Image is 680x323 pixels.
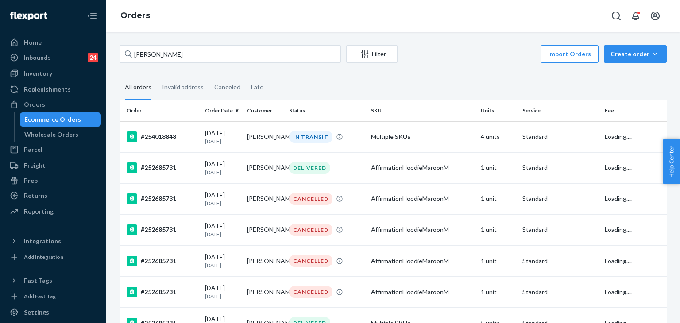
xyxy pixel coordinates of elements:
[24,276,52,285] div: Fast Tags
[243,246,286,277] td: [PERSON_NAME]
[205,222,240,238] div: [DATE]
[24,176,38,185] div: Prep
[24,115,81,124] div: Ecommerce Orders
[646,7,664,25] button: Open account menu
[347,50,397,58] div: Filter
[371,194,473,203] div: AffirmationHoodieMaroonM
[24,53,51,62] div: Inbounds
[477,100,519,121] th: Units
[289,162,330,174] div: DELIVERED
[5,173,101,188] a: Prep
[5,66,101,81] a: Inventory
[162,76,204,99] div: Invalid address
[205,191,240,207] div: [DATE]
[24,292,56,300] div: Add Fast Tag
[289,193,332,205] div: CANCELLED
[205,169,240,176] p: [DATE]
[477,121,519,152] td: 4 units
[243,277,286,308] td: [PERSON_NAME]
[5,273,101,288] button: Fast Tags
[243,214,286,245] td: [PERSON_NAME]
[247,107,282,114] div: Customer
[5,252,101,262] a: Add Integration
[601,183,667,214] td: Loading....
[205,129,240,145] div: [DATE]
[477,277,519,308] td: 1 unit
[371,288,473,296] div: AffirmationHoodieMaroonM
[5,50,101,65] a: Inbounds24
[5,305,101,319] a: Settings
[289,224,332,236] div: CANCELLED
[120,100,201,121] th: Order
[371,257,473,265] div: AffirmationHoodieMaroonM
[371,163,473,172] div: AffirmationHoodieMaroonM
[125,76,151,100] div: All orders
[205,160,240,176] div: [DATE]
[346,45,398,63] button: Filter
[205,261,240,269] p: [DATE]
[127,193,198,204] div: #252685731
[607,7,625,25] button: Open Search Box
[127,287,198,297] div: #252685731
[601,100,667,121] th: Fee
[24,69,52,78] div: Inventory
[522,257,597,265] p: Standard
[214,76,240,99] div: Canceled
[24,161,46,170] div: Freight
[477,152,519,183] td: 1 unit
[289,286,332,298] div: CANCELLED
[24,85,71,94] div: Replenishments
[127,162,198,173] div: #252685731
[289,131,332,143] div: IN TRANSIT
[627,7,645,25] button: Open notifications
[201,100,243,121] th: Order Date
[10,12,47,20] img: Flexport logo
[371,225,473,234] div: AffirmationHoodieMaroonM
[601,246,667,277] td: Loading....
[205,284,240,300] div: [DATE]
[289,255,332,267] div: CANCELLED
[663,139,680,184] button: Help Center
[5,142,101,157] a: Parcel
[522,225,597,234] p: Standard
[5,158,101,173] a: Freight
[83,7,101,25] button: Close Navigation
[205,231,240,238] p: [DATE]
[5,234,101,248] button: Integrations
[477,214,519,245] td: 1 unit
[205,253,240,269] div: [DATE]
[477,246,519,277] td: 1 unit
[5,97,101,112] a: Orders
[604,45,667,63] button: Create order
[286,100,367,121] th: Status
[243,152,286,183] td: [PERSON_NAME]
[20,112,101,127] a: Ecommerce Orders
[88,53,98,62] div: 24
[5,204,101,219] a: Reporting
[120,45,341,63] input: Search orders
[113,3,157,29] ol: breadcrumbs
[367,100,477,121] th: SKU
[522,163,597,172] p: Standard
[601,214,667,245] td: Loading....
[522,194,597,203] p: Standard
[522,132,597,141] p: Standard
[127,131,198,142] div: #254018848
[522,288,597,296] p: Standard
[205,200,240,207] p: [DATE]
[601,121,667,152] td: Loading....
[24,38,42,47] div: Home
[120,11,150,20] a: Orders
[5,188,101,203] a: Returns
[610,50,660,58] div: Create order
[367,121,477,152] td: Multiple SKUs
[24,145,42,154] div: Parcel
[24,100,45,109] div: Orders
[477,183,519,214] td: 1 unit
[24,237,61,246] div: Integrations
[24,207,54,216] div: Reporting
[24,191,47,200] div: Returns
[601,277,667,308] td: Loading....
[20,127,101,142] a: Wholesale Orders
